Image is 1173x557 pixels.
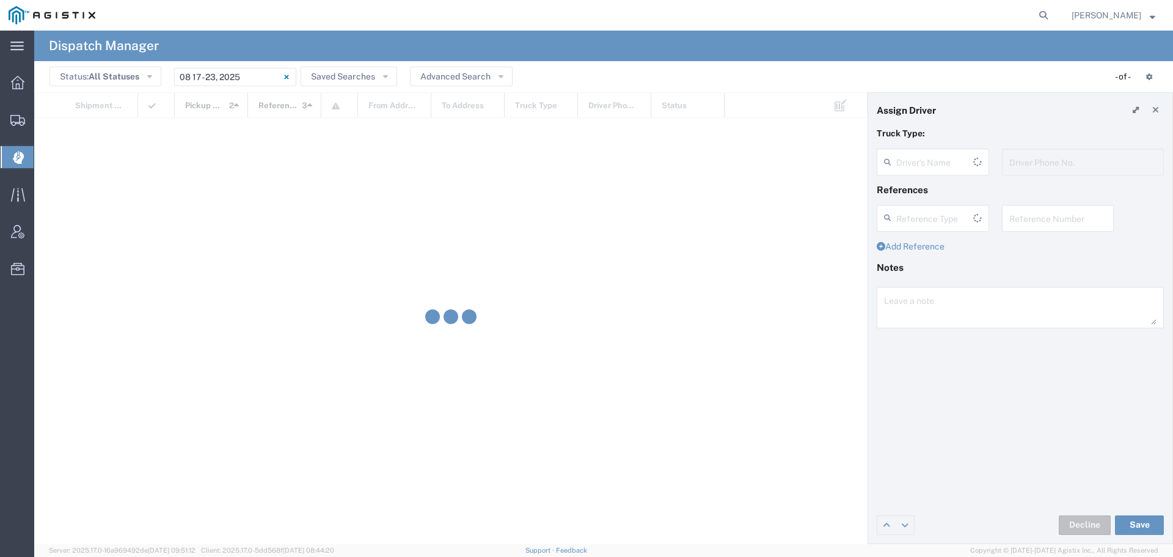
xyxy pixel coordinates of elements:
[896,516,914,534] a: Edit next row
[525,547,556,554] a: Support
[877,105,936,116] h4: Assign Driver
[148,547,195,554] span: [DATE] 09:51:12
[410,67,513,86] button: Advanced Search
[877,262,1164,273] h4: Notes
[283,547,334,554] span: [DATE] 08:44:20
[1115,515,1164,535] button: Save
[877,184,1164,195] h4: References
[1071,8,1156,23] button: [PERSON_NAME]
[9,6,95,24] img: logo
[49,547,195,554] span: Server: 2025.17.0-16a969492de
[877,516,896,534] a: Edit previous row
[1072,9,1141,22] span: Robert Casaus
[49,31,159,61] h4: Dispatch Manager
[49,67,161,86] button: Status:All Statuses
[556,547,587,554] a: Feedback
[1115,70,1136,83] div: - of -
[301,67,397,86] button: Saved Searches
[201,547,334,554] span: Client: 2025.17.0-5dd568f
[89,72,139,81] span: All Statuses
[970,545,1158,556] span: Copyright © [DATE]-[DATE] Agistix Inc., All Rights Reserved
[877,242,945,251] a: Add Reference
[877,127,1164,140] p: Truck Type:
